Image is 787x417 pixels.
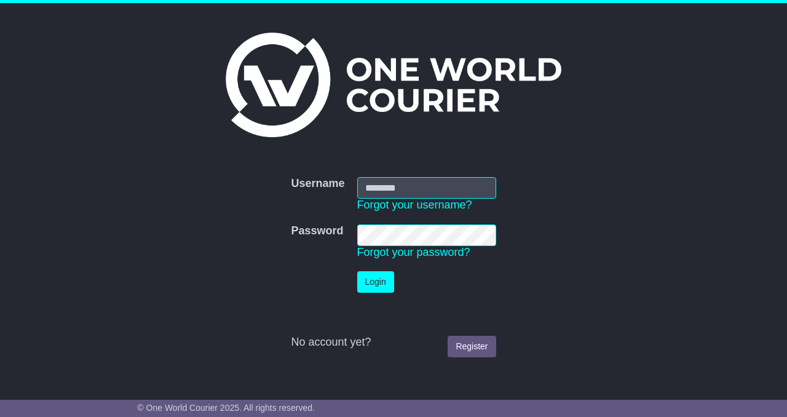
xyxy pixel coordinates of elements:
a: Forgot your username? [357,199,472,211]
div: No account yet? [291,336,496,349]
button: Login [357,271,394,293]
label: Password [291,224,343,238]
a: Register [448,336,496,357]
img: One World [226,33,561,137]
span: © One World Courier 2025. All rights reserved. [137,403,315,413]
a: Forgot your password? [357,246,470,258]
label: Username [291,177,344,191]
